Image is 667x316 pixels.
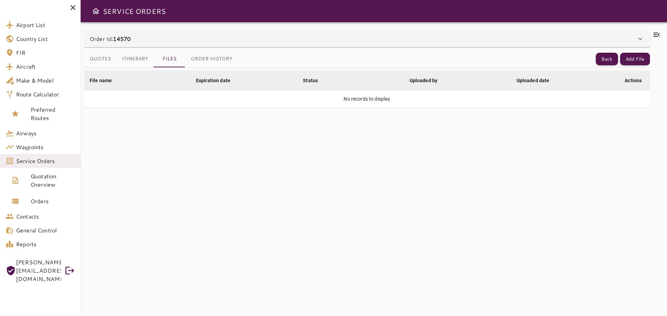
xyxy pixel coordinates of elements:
[84,51,238,67] div: basic tabs example
[84,91,650,108] td: No records to display
[90,76,112,85] div: File name
[410,76,447,85] span: Uploaded by
[410,76,438,85] div: Uploaded by
[517,76,550,85] div: Uploaded date
[84,31,650,47] div: Order Id:14570
[16,35,75,43] span: Country List
[16,157,75,165] span: Service Orders
[89,4,103,18] button: Open drawer
[16,258,61,283] span: [PERSON_NAME][EMAIL_ADDRESS][DOMAIN_NAME]
[16,212,75,221] span: Contacts
[84,51,116,67] button: Quotes
[116,51,154,67] button: Itinerary
[303,76,327,85] span: Status
[16,226,75,234] span: General Control
[154,51,185,67] button: Files
[31,105,75,122] span: Preferred Routes
[196,76,239,85] span: Expiration date
[16,21,75,29] span: Airport List
[16,143,75,151] span: Waypoints
[31,197,75,205] span: Orders
[16,90,75,99] span: Route Calculator
[90,76,121,85] span: File name
[31,172,75,189] span: Quotation Overview
[16,76,75,85] span: Make & Model
[596,53,618,66] button: Back
[303,76,318,85] div: Status
[103,6,166,17] h6: SERVICE ORDERS
[517,76,559,85] span: Uploaded date
[16,62,75,71] span: Aircraft
[620,53,650,66] button: Add File
[90,35,131,43] p: Order Id:
[16,49,75,57] span: FIR
[113,35,131,43] b: 14570
[16,129,75,137] span: Airways
[185,51,238,67] button: Order History
[196,76,230,85] div: Expiration date
[16,240,75,248] span: Reports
